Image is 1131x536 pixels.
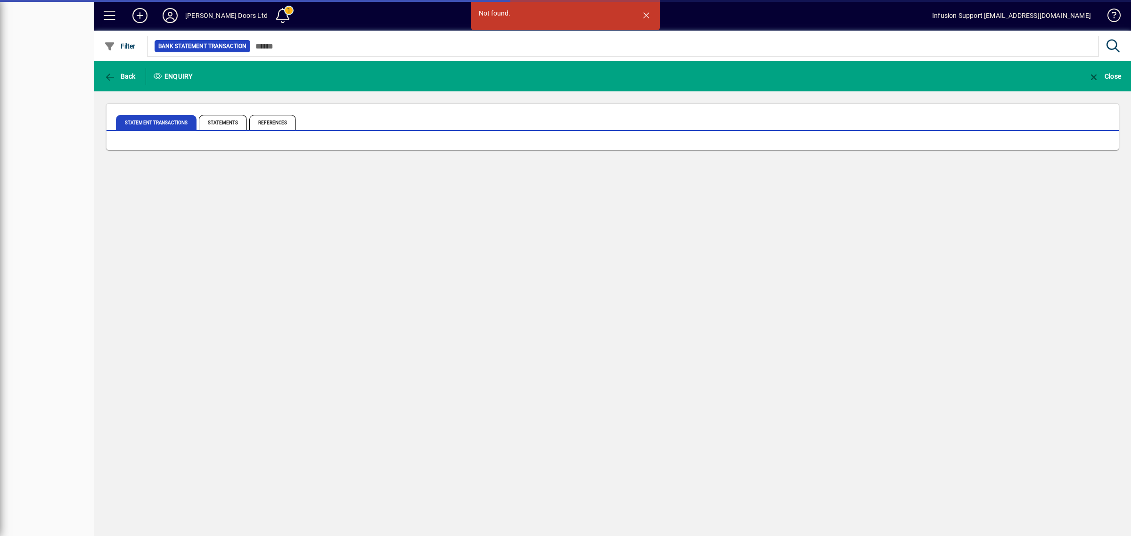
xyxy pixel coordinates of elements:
[94,68,146,85] app-page-header-button: Back
[249,115,296,130] span: References
[1088,73,1121,80] span: Close
[146,69,203,84] div: Enquiry
[102,68,138,85] button: Back
[125,7,155,24] button: Add
[199,115,247,130] span: Statements
[158,41,246,51] span: Bank Statement Transaction
[932,8,1091,23] div: Infusion Support [EMAIL_ADDRESS][DOMAIN_NAME]
[116,115,197,130] span: Statement Transactions
[155,7,185,24] button: Profile
[1100,2,1119,32] a: Knowledge Base
[104,73,136,80] span: Back
[104,42,136,50] span: Filter
[102,38,138,55] button: Filter
[1078,68,1131,85] app-page-header-button: Close enquiry
[1086,68,1123,85] button: Close
[185,8,268,23] div: [PERSON_NAME] Doors Ltd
